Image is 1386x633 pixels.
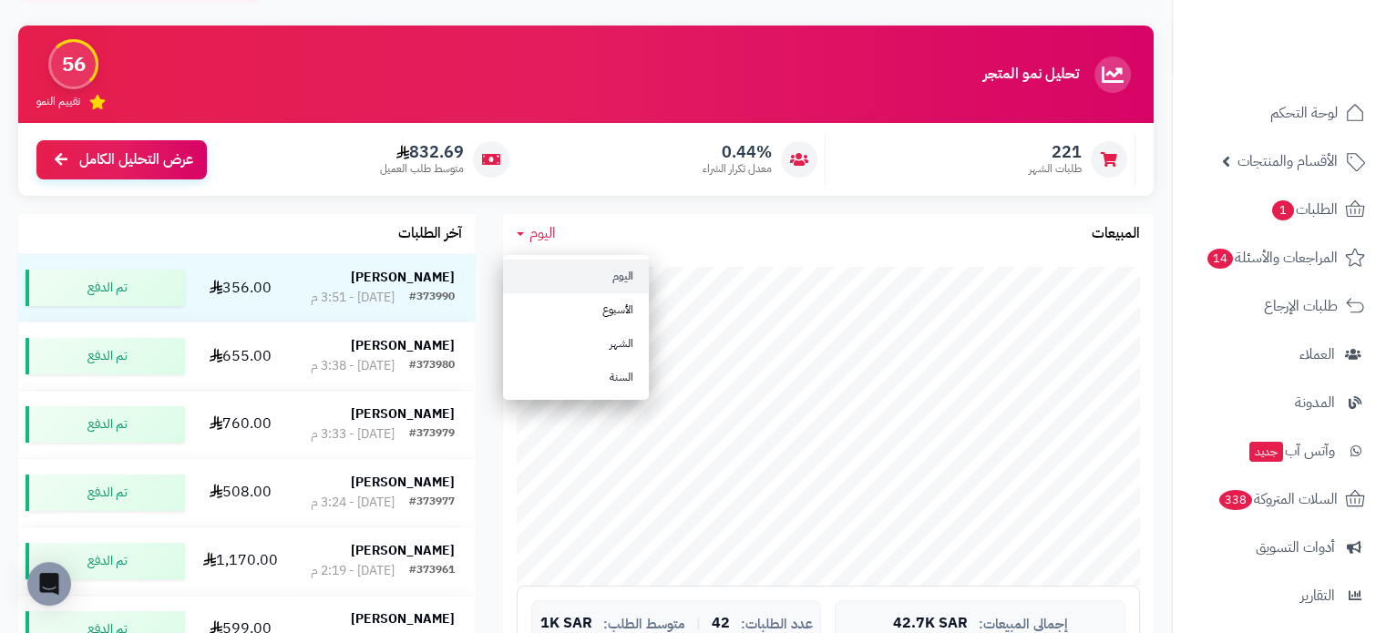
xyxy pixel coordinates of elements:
td: 760.00 [192,391,289,458]
strong: [PERSON_NAME] [351,541,455,560]
span: تقييم النمو [36,94,80,109]
div: #373977 [409,494,455,512]
span: 42.7K SAR [893,616,968,632]
a: اليوم [517,223,556,244]
span: 1 [1272,200,1294,220]
span: 0.44% [703,142,772,162]
a: المدونة [1184,381,1375,424]
a: السلات المتروكة338 [1184,477,1375,521]
span: اليوم [529,222,556,244]
div: [DATE] - 3:24 م [311,494,395,512]
span: متوسط طلب العميل [380,161,464,177]
a: وآتس آبجديد [1184,429,1375,473]
span: الطلبات [1270,197,1338,222]
a: عرض التحليل الكامل [36,140,207,179]
span: 832.69 [380,142,464,162]
h3: تحليل نمو المتجر [983,66,1079,83]
span: العملاء [1299,342,1335,367]
span: وآتس آب [1247,438,1335,464]
span: السلات المتروكة [1217,486,1338,512]
a: الشهر [503,327,649,361]
div: [DATE] - 3:51 م [311,289,395,307]
div: تم الدفع [26,406,185,443]
div: تم الدفع [26,475,185,511]
span: 221 [1029,142,1082,162]
div: تم الدفع [26,270,185,306]
strong: [PERSON_NAME] [351,336,455,355]
td: 508.00 [192,459,289,526]
h3: آخر الطلبات [398,226,462,242]
span: التقارير [1300,583,1335,608]
span: 14 [1207,249,1234,269]
a: أدوات التسويق [1184,526,1375,569]
span: عرض التحليل الكامل [79,149,193,170]
div: [DATE] - 3:33 م [311,425,395,444]
span: أدوات التسويق [1256,535,1335,560]
span: لوحة التحكم [1270,100,1338,126]
div: تم الدفع [26,338,185,374]
div: Open Intercom Messenger [27,562,71,606]
a: العملاء [1184,332,1375,376]
a: المراجعات والأسئلة14 [1184,236,1375,280]
div: #373979 [409,425,455,444]
a: الأسبوع [503,293,649,327]
td: 655.00 [192,322,289,390]
span: جديد [1249,442,1283,462]
span: إجمالي المبيعات: [979,617,1068,632]
div: #373990 [409,289,455,307]
td: 1,170.00 [192,527,289,595]
span: 338 [1219,490,1253,510]
div: #373980 [409,357,455,375]
span: معدل تكرار الشراء [703,161,772,177]
span: طلبات الشهر [1029,161,1082,177]
span: | [696,617,701,630]
div: [DATE] - 3:38 م [311,357,395,375]
strong: [PERSON_NAME] [351,473,455,492]
strong: [PERSON_NAME] [351,268,455,287]
span: متوسط الطلب: [603,617,685,632]
a: السنة [503,361,649,394]
h3: المبيعات [1092,226,1140,242]
span: 42 [712,616,730,632]
div: #373961 [409,562,455,580]
span: 1K SAR [540,616,592,632]
div: [DATE] - 2:19 م [311,562,395,580]
div: تم الدفع [26,543,185,579]
span: المراجعات والأسئلة [1206,245,1338,271]
span: عدد الطلبات: [741,617,813,632]
a: اليوم [503,260,649,293]
a: الطلبات1 [1184,188,1375,231]
span: الأقسام والمنتجات [1237,148,1338,174]
strong: [PERSON_NAME] [351,609,455,628]
span: المدونة [1295,390,1335,415]
a: طلبات الإرجاع [1184,284,1375,328]
a: لوحة التحكم [1184,91,1375,135]
strong: [PERSON_NAME] [351,404,455,424]
a: التقارير [1184,574,1375,618]
img: logo-2.png [1262,43,1369,81]
span: طلبات الإرجاع [1264,293,1338,319]
td: 356.00 [192,254,289,322]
